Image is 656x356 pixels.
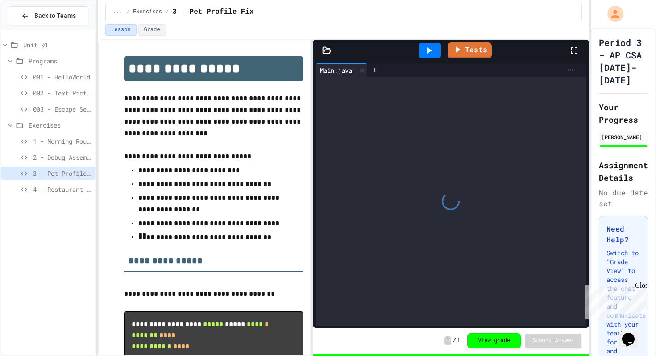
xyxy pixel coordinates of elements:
[172,7,253,17] span: 3 - Pet Profile Fix
[33,137,92,146] span: 1 - Morning Routine Fix
[602,133,645,141] div: [PERSON_NAME]
[133,8,162,16] span: Exercises
[33,104,92,114] span: 003 - Escape Sequences
[113,8,123,16] span: ...
[33,169,92,178] span: 3 - Pet Profile Fix
[138,24,166,36] button: Grade
[598,4,626,24] div: My Account
[582,281,647,319] iframe: chat widget
[453,337,456,344] span: /
[525,334,581,348] button: Submit Answer
[166,8,169,16] span: /
[599,159,648,184] h2: Assignment Details
[599,187,648,209] div: No due date set
[33,72,92,82] span: 001 - HelloWorld
[599,36,648,86] h1: Period 3 - AP CSA [DATE]-[DATE]
[126,8,129,16] span: /
[606,224,640,245] h3: Need Help?
[105,24,136,36] button: Lesson
[33,88,92,98] span: 002 - Text Picture
[4,4,62,57] div: Chat with us now!Close
[34,11,76,21] span: Back to Teams
[619,320,647,347] iframe: chat widget
[316,66,357,75] div: Main.java
[29,56,92,66] span: Programs
[23,40,92,50] span: Unit 01
[33,185,92,194] span: 4 - Restaurant Order System
[33,153,92,162] span: 2 - Debug Assembly
[444,336,451,345] span: 1
[457,337,460,344] span: 1
[599,101,648,126] h2: Your Progress
[8,6,88,25] button: Back to Teams
[467,333,521,348] button: View grade
[316,63,368,77] div: Main.java
[29,120,92,130] span: Exercises
[448,42,492,58] a: Tests
[532,337,574,344] span: Submit Answer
